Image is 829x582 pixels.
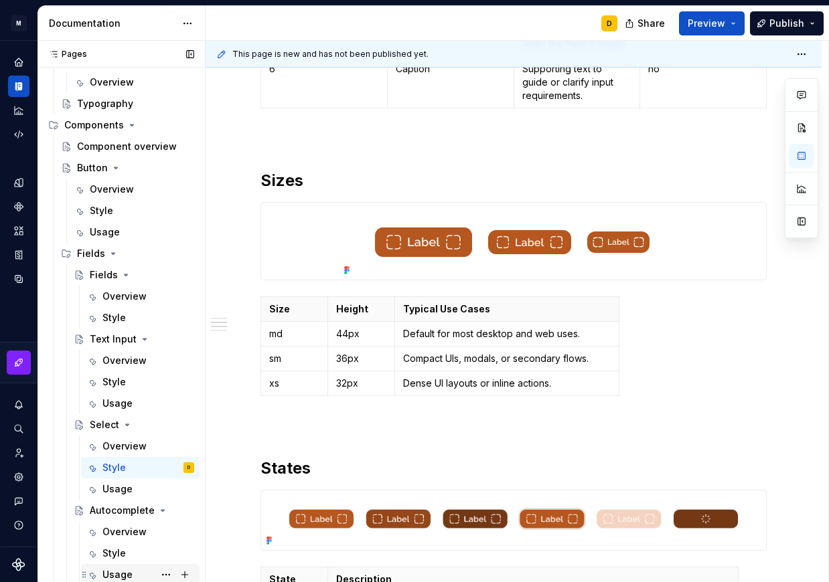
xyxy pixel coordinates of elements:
[339,203,688,280] img: dc00338c-a98d-4a81-8504-a93792838115.png
[77,161,108,175] div: Button
[8,172,29,193] a: Design tokens
[688,17,725,30] span: Preview
[81,286,200,307] a: Overview
[102,290,147,303] div: Overview
[8,76,29,97] a: Documentation
[12,558,25,571] svg: Supernova Logo
[403,327,611,341] p: Default for most desktop and web uses.
[102,354,147,367] div: Overview
[90,204,113,217] div: Style
[750,11,824,35] button: Publish
[8,418,29,440] button: Search ⌘K
[90,183,134,196] div: Overview
[336,352,386,365] p: 36px
[90,418,119,431] div: Select
[8,244,29,266] div: Storybook stories
[679,11,745,35] button: Preview
[64,118,124,132] div: Components
[81,457,200,478] a: StyleD
[77,97,133,110] div: Typography
[769,17,804,30] span: Publish
[8,124,29,145] a: Code automation
[68,264,200,286] a: Fields
[68,72,200,93] a: Overview
[102,568,133,581] div: Usage
[607,18,612,29] div: D
[403,352,611,365] p: Compact UIs, modals, or secondary flows.
[8,100,29,121] a: Analytics
[81,307,200,328] a: Style
[81,478,200,500] a: Usage
[102,461,126,474] div: Style
[8,52,29,73] a: Home
[11,15,27,31] div: M
[102,482,133,496] div: Usage
[8,394,29,415] button: Notifications
[77,247,105,260] div: Fields
[102,375,126,389] div: Style
[403,377,611,390] p: Dense UI layouts or inline actions.
[68,200,200,221] a: Style
[56,157,200,179] a: Button
[403,302,611,316] p: Typical Use Cases
[8,490,29,512] button: Contact support
[336,302,386,316] p: Height
[8,442,29,464] a: Invite team
[68,414,200,435] a: Select
[8,466,29,488] a: Settings
[81,371,200,393] a: Style
[8,196,29,217] a: Components
[81,350,200,371] a: Overview
[81,393,200,414] a: Usage
[90,332,137,346] div: Text Input
[56,93,200,114] a: Typography
[8,268,29,290] a: Data sources
[269,302,319,316] p: Size
[261,490,766,550] img: 432009e8-a6b9-4202-8a74-0b7266fe11c9.png
[637,17,665,30] span: Share
[260,170,767,191] h2: Sizes
[68,500,200,521] a: Autocomplete
[522,62,632,102] p: Supporting text to guide or clarify input requirements.
[43,114,200,136] div: Components
[68,328,200,350] a: Text Input
[260,458,767,479] h2: States
[102,547,126,560] div: Style
[90,268,118,282] div: Fields
[618,11,674,35] button: Share
[56,243,200,264] div: Fields
[269,352,319,365] p: sm
[396,62,506,76] p: Caption
[102,525,147,539] div: Overview
[81,543,200,564] a: Style
[8,220,29,241] a: Assets
[90,76,134,89] div: Overview
[269,62,379,76] p: 6
[336,327,386,341] p: 44px
[49,17,175,30] div: Documentation
[102,311,126,324] div: Style
[90,504,155,517] div: Autocomplete
[269,377,319,390] p: xs
[187,461,190,474] div: D
[232,49,429,60] span: This page is new and has not been published yet.
[648,62,758,76] p: no
[81,435,200,457] a: Overview
[68,221,200,243] a: Usage
[77,140,177,153] div: Component overview
[68,179,200,200] a: Overview
[102,397,133,410] div: Usage
[336,377,386,390] p: 32px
